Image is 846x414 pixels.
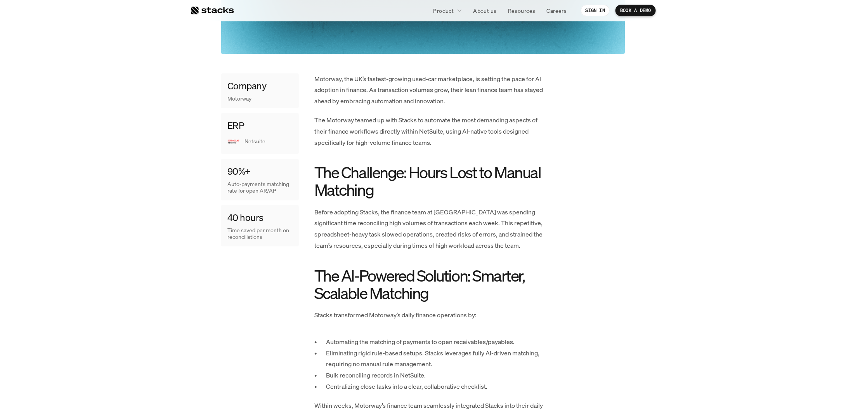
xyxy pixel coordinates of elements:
[620,8,651,13] p: BOOK A DEMO
[326,381,547,392] p: Centralizing close tasks into a clear, collaborative checklist.
[314,310,547,321] p: Stacks transformed Motorway’s daily finance operations by:
[326,336,547,348] p: Automating the matching of payments to open receivables/payables.
[227,119,244,132] h4: ERP
[586,8,605,13] p: SIGN IN
[326,370,547,381] p: Bulk reconciling records in NetSuite.
[227,80,267,93] h4: Company
[92,148,126,153] a: Privacy Policy
[473,7,497,15] p: About us
[547,7,567,15] p: Careers
[314,164,547,198] h2: The Challenge: Hours Lost to Manual Matching
[227,165,251,178] h4: 90%+
[227,227,293,240] p: Time saved per month on reconciliations
[542,3,572,17] a: Careers
[227,181,293,194] p: Auto-payments matching rate for open AR/AP
[314,73,547,107] p: Motorway, the UK’s fastest-growing used-car marketplace, is setting the pace for AI adoption in f...
[326,348,547,370] p: Eliminating rigid rule-based setups. Stacks leverages fully AI-driven matching, requiring no manu...
[314,115,547,148] p: The Motorway teamed up with Stacks to automate the most demanding aspects of their finance workfl...
[227,211,264,224] h4: 40 hours
[503,3,540,17] a: Resources
[314,207,547,251] p: Before adopting Stacks, the finance team at [GEOGRAPHIC_DATA] was spending significant time recon...
[227,96,251,102] p: Motorway
[469,3,501,17] a: About us
[508,7,536,15] p: Resources
[314,267,547,302] h2: The AI-Powered Solution: Smarter, Scalable Matching
[433,7,454,15] p: Product
[244,138,293,145] p: Netsuite
[615,5,656,16] a: BOOK A DEMO
[581,5,610,16] a: SIGN IN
